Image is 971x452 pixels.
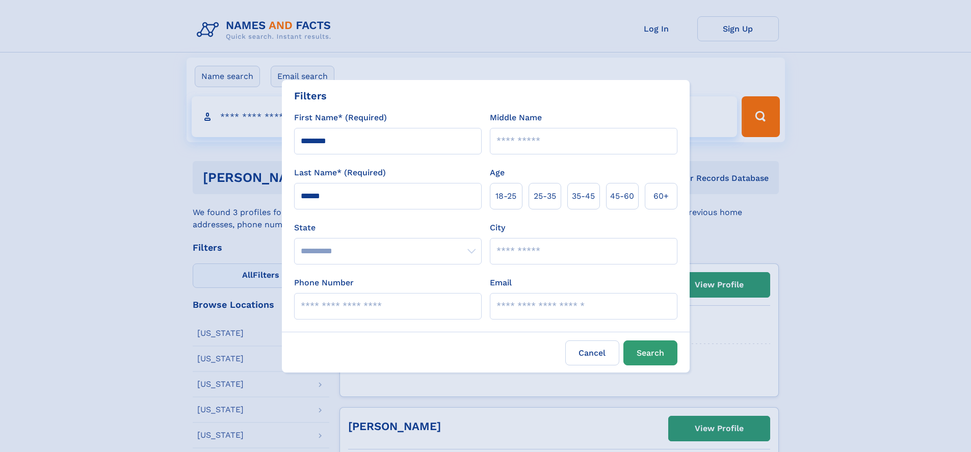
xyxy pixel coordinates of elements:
[490,112,542,124] label: Middle Name
[610,190,634,202] span: 45‑60
[294,222,482,234] label: State
[623,340,677,365] button: Search
[653,190,669,202] span: 60+
[294,112,387,124] label: First Name* (Required)
[490,222,505,234] label: City
[294,88,327,103] div: Filters
[490,167,505,179] label: Age
[534,190,556,202] span: 25‑35
[495,190,516,202] span: 18‑25
[565,340,619,365] label: Cancel
[294,277,354,289] label: Phone Number
[490,277,512,289] label: Email
[572,190,595,202] span: 35‑45
[294,167,386,179] label: Last Name* (Required)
